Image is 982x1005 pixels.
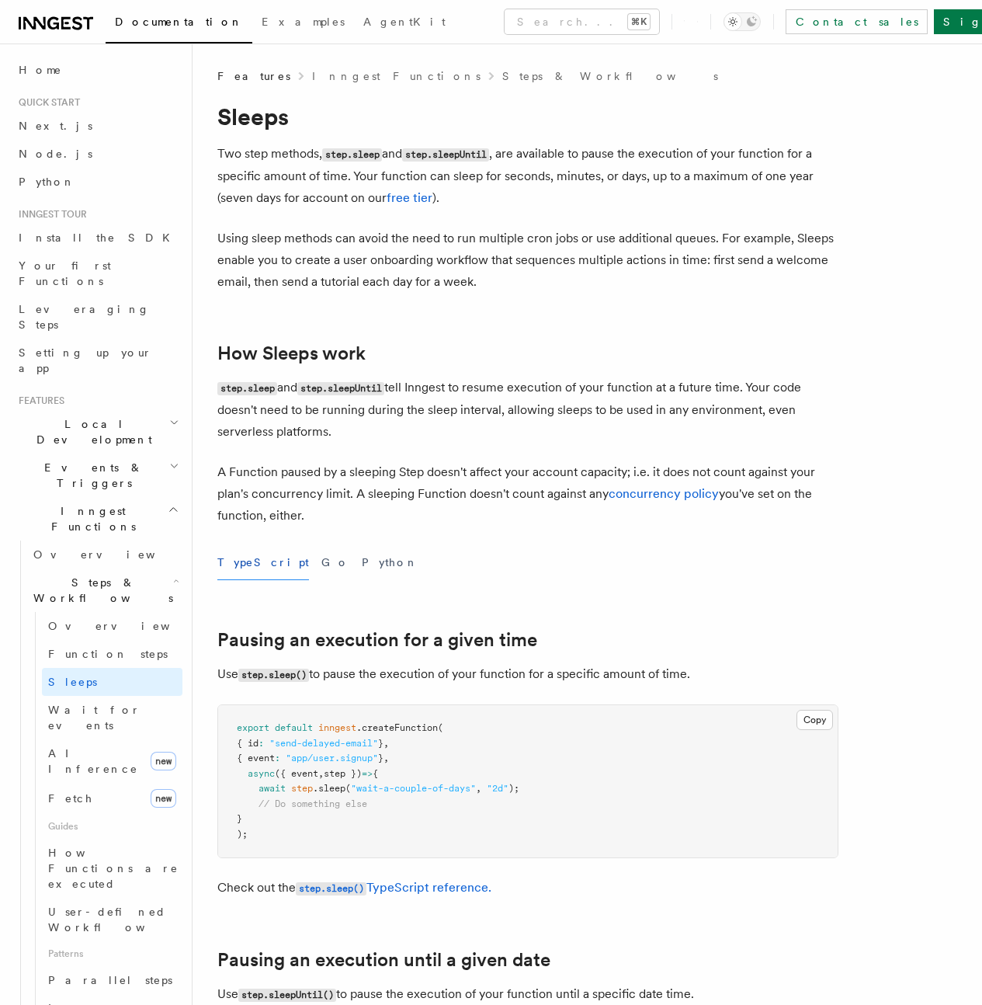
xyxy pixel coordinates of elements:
a: Inngest Functions [312,68,481,84]
kbd: ⌘K [628,14,650,30]
span: Sleeps [48,676,97,688]
span: Function steps [48,648,168,660]
span: "app/user.signup" [286,753,378,763]
span: "wait-a-couple-of-days" [351,783,476,794]
a: Next.js [12,112,182,140]
button: Steps & Workflows [27,569,182,612]
a: Leveraging Steps [12,295,182,339]
span: ); [508,783,519,794]
code: step.sleepUntil [297,382,384,395]
span: } [378,738,383,749]
span: Leveraging Steps [19,303,150,331]
span: { event [237,753,275,763]
code: step.sleep() [296,882,366,895]
a: Sleeps [42,668,182,696]
a: Fetchnew [42,783,182,814]
a: step.sleep()TypeScript reference. [296,880,491,895]
span: AI Inference [48,747,138,775]
span: default [275,722,313,733]
span: Quick start [12,96,80,109]
h1: Sleeps [217,103,838,130]
span: Install the SDK [19,231,179,244]
a: Home [12,56,182,84]
span: , [476,783,481,794]
span: ( [438,722,443,733]
span: Guides [42,814,182,839]
span: Local Development [12,416,169,447]
span: Patterns [42,941,182,966]
span: Next.js [19,120,92,132]
a: Overview [27,541,182,569]
span: // Do something else [259,798,367,809]
span: await [259,783,286,794]
span: Python [19,176,75,188]
p: Check out the [217,877,838,899]
code: step.sleep() [238,669,309,682]
a: User-defined Workflows [42,898,182,941]
code: step.sleep [322,148,382,162]
span: AgentKit [363,16,446,28]
a: Documentation [106,5,252,43]
span: ); [237,829,248,840]
p: A Function paused by a sleeping Step doesn't affect your account capacity; i.e. it does not count... [217,461,838,527]
p: Two step methods, and , are available to pause the execution of your function for a specific amou... [217,143,838,209]
span: { [373,768,378,779]
button: Search...⌘K [505,9,659,34]
button: Events & Triggers [12,454,182,497]
span: Setting up your app [19,346,152,374]
span: User-defined Workflows [48,906,188,934]
span: Features [217,68,290,84]
span: : [259,738,264,749]
a: AI Inferencenew [42,739,182,783]
a: How Functions are executed [42,839,182,898]
a: Setting up your app [12,339,182,382]
button: Go [321,545,349,580]
span: .createFunction [356,722,438,733]
a: Steps & Workflows [502,68,718,84]
a: free tier [387,190,432,205]
code: step.sleepUntil() [238,989,336,1002]
span: new [151,752,176,770]
span: { id [237,738,259,749]
code: step.sleep [217,382,277,395]
span: Inngest Functions [12,503,168,534]
a: Your first Functions [12,252,182,295]
span: Inngest tour [12,208,87,221]
p: and tell Inngest to resume execution of your function at a future time. Your code doesn't need to... [217,377,838,443]
span: : [275,753,280,763]
span: Wait for events [48,704,141,732]
span: Node.js [19,148,92,160]
span: Examples [262,16,345,28]
span: "2d" [487,783,508,794]
a: Install the SDK [12,224,182,252]
span: Features [12,395,64,407]
span: } [237,813,242,824]
a: Overview [42,612,182,640]
a: AgentKit [354,5,455,42]
span: Home [19,62,62,78]
button: TypeScript [217,545,309,580]
a: Node.js [12,140,182,168]
a: Function steps [42,640,182,668]
span: Steps & Workflows [27,575,173,606]
span: Your first Functions [19,259,111,287]
span: "send-delayed-email" [269,738,378,749]
span: .sleep [313,783,345,794]
code: step.sleepUntil [402,148,489,162]
span: Events & Triggers [12,460,169,491]
span: , [318,768,324,779]
p: Use to pause the execution of your function for a specific amount of time. [217,663,838,686]
button: Local Development [12,410,182,454]
button: Inngest Functions [12,497,182,541]
span: } [378,753,383,763]
button: Copy [796,710,833,730]
a: Parallel steps [42,966,182,994]
a: Examples [252,5,354,42]
a: Wait for events [42,696,182,739]
span: ( [345,783,351,794]
a: Pausing an execution for a given time [217,629,537,651]
span: export [237,722,269,733]
span: => [362,768,373,779]
span: inngest [318,722,356,733]
a: Pausing an execution until a given date [217,949,550,971]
